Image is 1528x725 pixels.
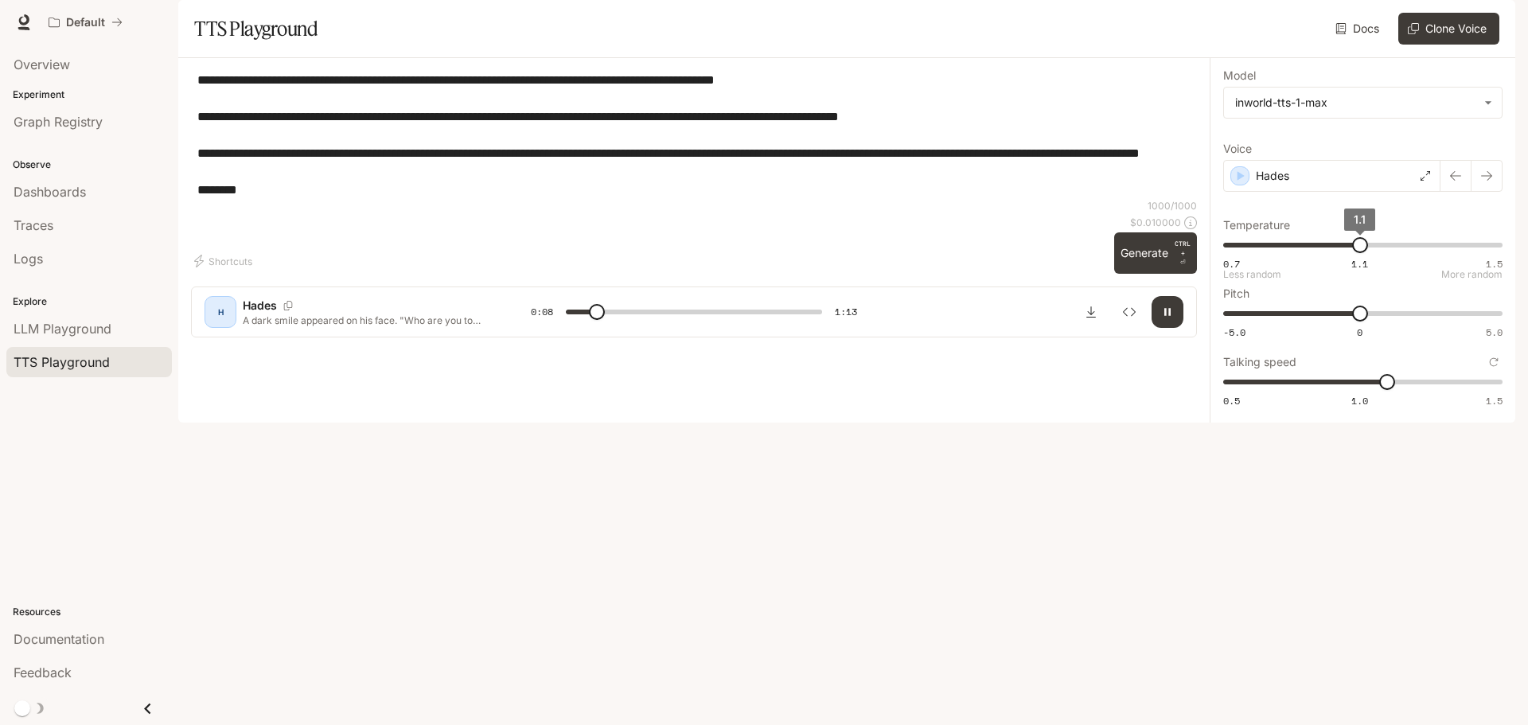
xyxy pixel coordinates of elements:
span: 1.5 [1486,257,1503,271]
span: 1.0 [1351,394,1368,407]
p: Model [1223,70,1256,81]
p: Less random [1223,270,1281,279]
button: Clone Voice [1398,13,1499,45]
span: 1.1 [1351,257,1368,271]
span: 1.5 [1486,394,1503,407]
span: -5.0 [1223,325,1245,339]
button: GenerateCTRL +⏎ [1114,232,1197,274]
span: 0.5 [1223,394,1240,407]
div: inworld-tts-1-max [1235,95,1476,111]
p: Temperature [1223,220,1290,231]
button: Reset to default [1485,353,1503,371]
span: 0.7 [1223,257,1240,271]
p: Hades [243,298,277,314]
span: 0 [1357,325,1362,339]
button: Download audio [1075,296,1107,328]
p: Talking speed [1223,357,1296,368]
h1: TTS Playground [194,13,318,45]
p: More random [1441,270,1503,279]
span: 1.1 [1354,212,1366,226]
p: CTRL + [1175,239,1191,258]
div: inworld-tts-1-max [1224,88,1502,118]
p: A dark smile appeared on his face. "Who are you to dare stare me down, beast? I am Lost from Ligh... [243,314,493,327]
button: All workspaces [41,6,130,38]
p: Voice [1223,143,1252,154]
button: Shortcuts [191,248,259,274]
p: 1000 / 1000 [1148,199,1197,212]
a: Docs [1332,13,1386,45]
p: Default [66,16,105,29]
div: H [208,299,233,325]
span: 5.0 [1486,325,1503,339]
p: Pitch [1223,288,1249,299]
span: 1:13 [835,304,857,320]
span: 0:08 [531,304,553,320]
p: Hades [1256,168,1289,184]
button: Inspect [1113,296,1145,328]
button: Copy Voice ID [277,301,299,310]
p: ⏎ [1175,239,1191,267]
